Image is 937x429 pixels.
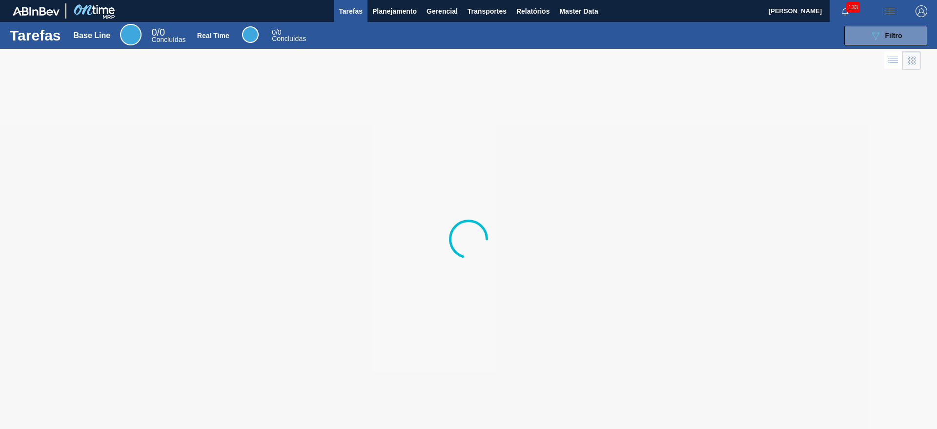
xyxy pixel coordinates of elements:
[272,35,306,42] span: Concluídas
[272,28,281,36] span: / 0
[427,5,458,17] span: Gerencial
[13,7,60,16] img: TNhmsLtSVTkK8tSr43FrP2fwEKptu5GPRR3wAAAABJRU5ErkJggg==
[197,32,229,40] div: Real Time
[120,24,142,45] div: Base Line
[916,5,927,17] img: Logout
[339,5,363,17] span: Tarefas
[844,26,927,45] button: Filtro
[272,28,276,36] span: 0
[151,27,157,38] span: 0
[885,32,902,40] span: Filtro
[10,30,61,41] h1: Tarefas
[74,31,111,40] div: Base Line
[372,5,417,17] span: Planejamento
[242,26,259,43] div: Real Time
[151,36,185,43] span: Concluídas
[468,5,507,17] span: Transportes
[151,28,185,43] div: Base Line
[830,4,861,18] button: Notificações
[559,5,598,17] span: Master Data
[151,27,165,38] span: / 0
[846,2,860,13] span: 133
[516,5,550,17] span: Relatórios
[272,29,306,42] div: Real Time
[884,5,896,17] img: userActions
